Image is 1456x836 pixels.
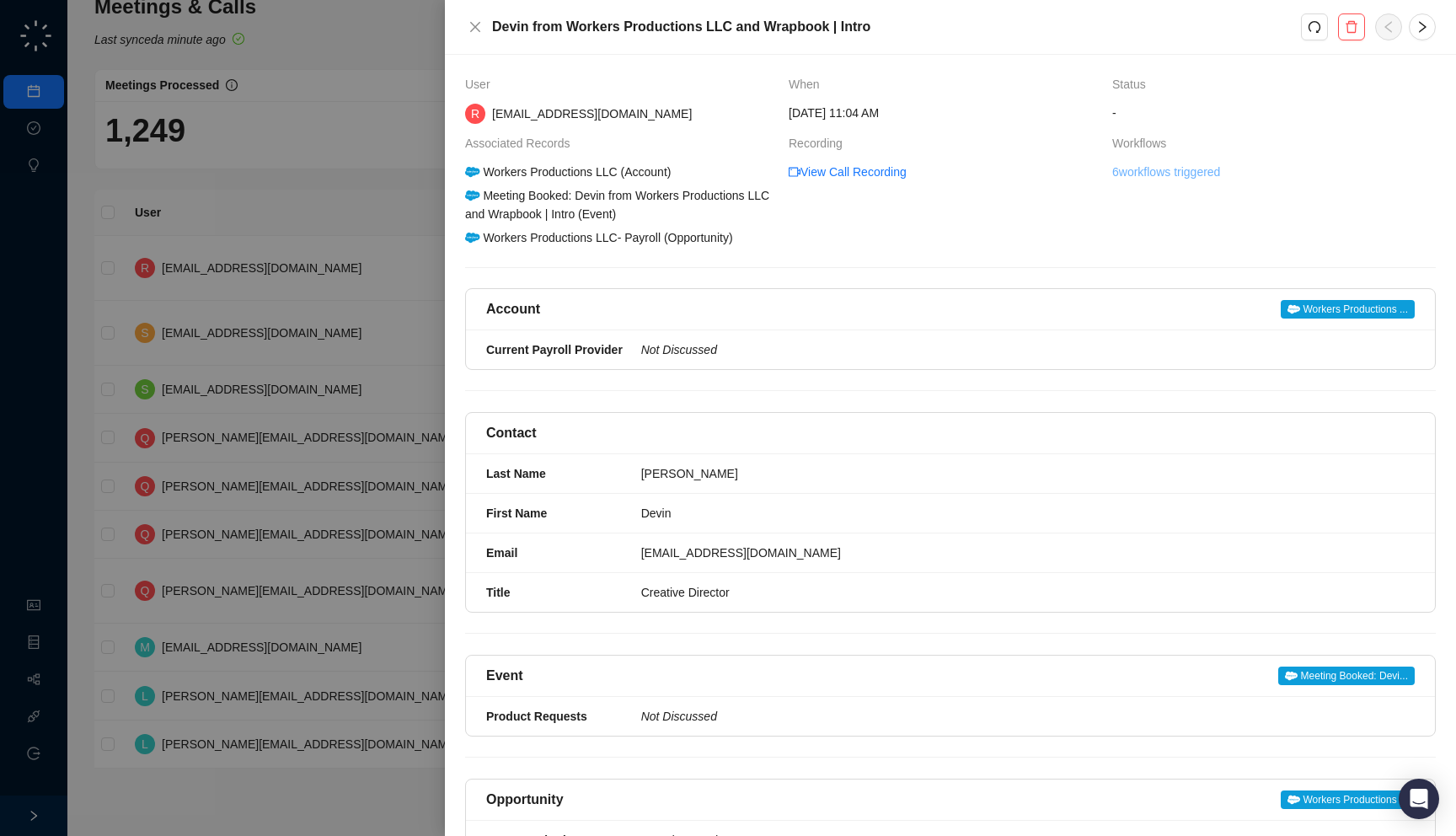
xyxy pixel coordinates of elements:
a: Meeting Booked: Devi... [1278,666,1415,686]
a: video-cameraView Call Recording [789,163,907,181]
strong: Last Name [486,467,546,480]
h5: Devin from Workers Productions LLC and Wrapbook | Intro [492,17,1301,37]
strong: Current Payroll Provider [486,343,623,356]
a: Workers Productions ... [1281,790,1415,810]
i: Not Discussed [641,710,717,723]
a: 6 workflows triggered [1112,163,1220,181]
span: redo [1308,20,1321,34]
h5: Contact [486,423,537,443]
h5: Event [486,666,523,686]
span: [DATE] 11:04 AM [789,104,879,122]
h5: Opportunity [486,790,564,810]
button: Close [465,17,485,37]
strong: Product Requests [486,710,587,723]
div: Workers Productions LLC- Payroll (Opportunity) [463,228,736,247]
span: right [1416,20,1429,34]
span: User [465,75,499,94]
div: Workers Productions LLC (Account) [463,163,673,181]
div: Meeting Booked: Devin from Workers Productions LLC and Wrapbook | Intro (Event) [463,186,778,223]
span: Workflows [1112,134,1175,153]
span: Workers Productions ... [1281,300,1415,319]
div: Creative Director [641,583,1405,602]
div: Devin [641,504,1405,522]
span: video-camera [789,166,800,178]
span: Status [1112,75,1154,94]
span: [EMAIL_ADDRESS][DOMAIN_NAME] [492,107,692,121]
i: Not Discussed [641,343,717,356]
div: [PERSON_NAME] [641,464,1405,483]
span: Meeting Booked: Devi... [1278,667,1415,685]
strong: First Name [486,506,547,520]
span: R [471,104,479,123]
strong: Title [486,586,511,599]
span: Associated Records [465,134,579,153]
span: close [468,20,482,34]
div: Open Intercom Messenger [1399,779,1439,819]
h5: Account [486,299,540,319]
a: Workers Productions ... [1281,299,1415,319]
div: [EMAIL_ADDRESS][DOMAIN_NAME] [641,544,1405,562]
span: delete [1345,20,1358,34]
span: Workers Productions ... [1281,790,1415,809]
span: When [789,75,828,94]
span: Recording [789,134,851,153]
span: - [1112,104,1436,122]
strong: Email [486,546,517,560]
